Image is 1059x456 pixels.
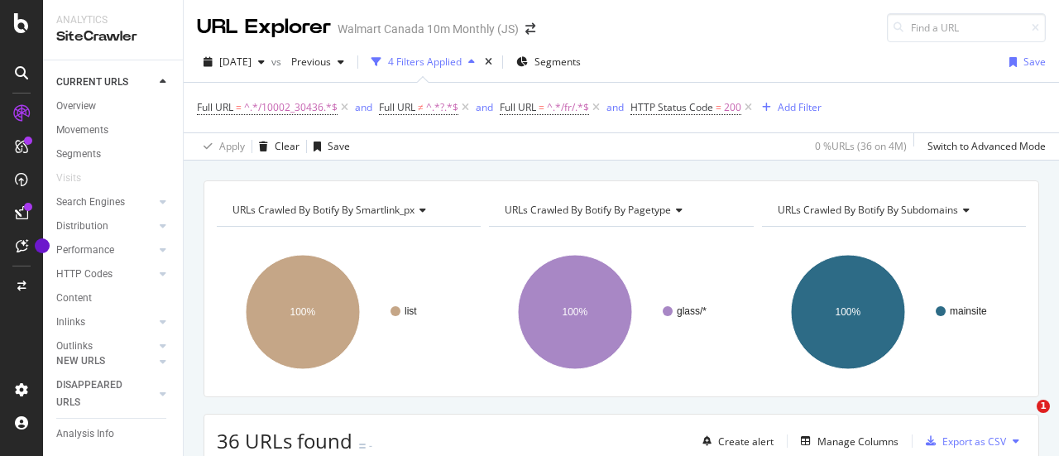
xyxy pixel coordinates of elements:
span: ≠ [418,100,424,114]
div: Apply [219,139,245,153]
div: and [476,100,493,114]
a: Visits [56,170,98,187]
div: Segments [56,146,101,163]
button: and [606,99,624,115]
a: CURRENT URLS [56,74,155,91]
span: = [539,100,544,114]
text: list [405,305,417,317]
span: Previous [285,55,331,69]
div: Walmart Canada 10m Monthly (JS) [338,21,519,37]
div: Save [1023,55,1046,69]
a: Segments [56,146,171,163]
span: Full URL [379,100,415,114]
h4: URLs Crawled By Botify By smartlink_px [229,197,466,223]
div: CURRENT URLS [56,74,128,91]
div: 0 % URLs ( 36 on 4M ) [815,139,907,153]
button: Clear [252,133,299,160]
div: Save [328,139,350,153]
div: Tooltip anchor [35,238,50,253]
div: and [606,100,624,114]
div: and [355,100,372,114]
button: Manage Columns [794,431,898,451]
div: Add Filter [778,100,822,114]
span: 2025 Aug. 1st [219,55,252,69]
span: ^.*/fr/.*$ [547,96,589,119]
button: Save [1003,49,1046,75]
div: Switch to Advanced Mode [927,139,1046,153]
div: Content [56,290,92,307]
button: Previous [285,49,351,75]
a: Overview [56,98,171,115]
div: Create alert [718,434,774,449]
button: Save [307,133,350,160]
iframe: Intercom live chat [1003,400,1042,439]
button: and [355,99,372,115]
div: DISAPPEARED URLS [56,377,140,411]
button: Create alert [696,428,774,454]
span: vs [271,55,285,69]
div: 4 Filters Applied [388,55,462,69]
div: Clear [275,139,299,153]
button: 4 Filters Applied [365,49,482,75]
a: Content [56,290,171,307]
button: Switch to Advanced Mode [921,133,1046,160]
div: Manage Columns [817,434,898,449]
button: [DATE] [197,49,271,75]
button: Add Filter [755,98,822,118]
text: 100% [563,306,588,318]
text: glass/* [677,305,707,317]
button: Segments [510,49,587,75]
a: Analysis Info [56,425,171,443]
h4: URLs Crawled By Botify By subdomains [774,197,1011,223]
span: 200 [724,96,741,119]
div: Outlinks [56,338,93,355]
div: Visits [56,170,81,187]
a: Outlinks [56,338,155,355]
div: Distribution [56,218,108,235]
div: - [369,439,372,453]
div: Analytics [56,13,170,27]
div: Overview [56,98,96,115]
span: Segments [534,55,581,69]
a: Inlinks [56,314,155,331]
span: HTTP Status Code [630,100,713,114]
a: Performance [56,242,155,259]
img: Equal [359,444,366,449]
span: ^.*/10002_30436.*$ [244,96,338,119]
span: URLs Crawled By Botify By subdomains [778,203,958,217]
svg: A chart. [489,240,749,384]
a: NEW URLS [56,353,155,370]
span: Full URL [197,100,233,114]
div: Inlinks [56,314,85,331]
a: Search Engines [56,194,155,211]
a: HTTP Codes [56,266,155,283]
span: 1 [1037,400,1050,413]
span: = [716,100,721,114]
span: URLs Crawled By Botify By smartlink_px [232,203,414,217]
button: Export as CSV [919,428,1006,454]
svg: A chart. [762,240,1022,384]
span: = [236,100,242,114]
span: URLs Crawled By Botify By pagetype [505,203,671,217]
h4: URLs Crawled By Botify By pagetype [501,197,738,223]
a: Distribution [56,218,155,235]
a: Movements [56,122,171,139]
div: Performance [56,242,114,259]
span: Full URL [500,100,536,114]
div: arrow-right-arrow-left [525,23,535,35]
div: NEW URLS [56,353,105,370]
text: 100% [290,306,316,318]
div: Movements [56,122,108,139]
button: and [476,99,493,115]
div: HTTP Codes [56,266,113,283]
span: 36 URLs found [217,427,352,454]
div: Analysis Info [56,425,114,443]
button: Apply [197,133,245,160]
a: DISAPPEARED URLS [56,377,155,411]
input: Find a URL [887,13,1046,42]
svg: A chart. [217,240,477,384]
div: Export as CSV [942,434,1006,449]
div: URL Explorer [197,13,331,41]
